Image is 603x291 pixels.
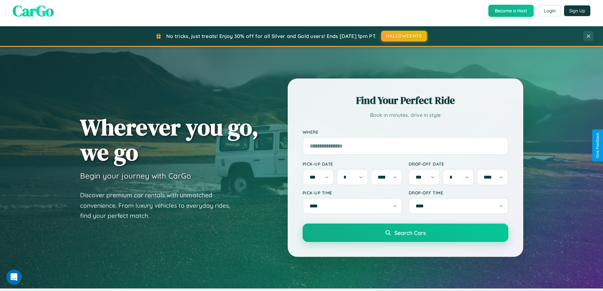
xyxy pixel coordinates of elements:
p: Book in minutes, drive in style [303,111,508,120]
label: Where [303,129,508,135]
h2: Find Your Perfect Ride [303,93,508,107]
span: CarGo [13,0,54,21]
button: Become a Host [488,5,534,17]
iframe: Intercom live chat [6,269,22,285]
span: Search Cars [394,229,426,236]
h3: Begin your journey with CarGo [80,171,191,180]
label: Drop-off Date [409,161,508,167]
label: Pick-up Time [303,190,402,195]
button: Login [538,5,561,16]
p: Discover premium car rentals with unmatched convenience. From luxury vehicles to everyday rides, ... [80,190,238,221]
label: Pick-up Date [303,161,402,167]
button: HALLOWEEN30 [381,31,427,41]
div: Give Feedback [595,133,600,158]
button: Sign Up [564,5,590,16]
h1: Wherever you go, we go [80,115,259,165]
label: Drop-off Time [409,190,508,195]
span: No tricks, just treats! Enjoy 30% off for all Silver and Gold users! Ends [DATE] 1pm PT. [166,33,376,39]
button: Search Cars [303,224,508,242]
